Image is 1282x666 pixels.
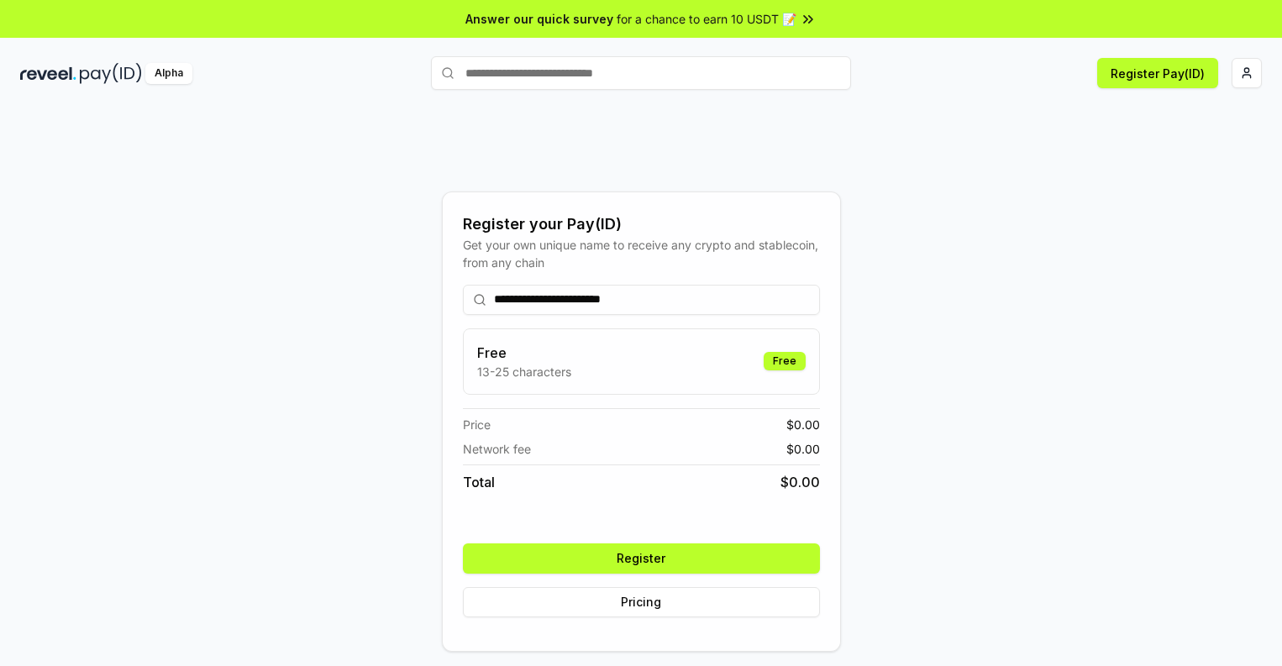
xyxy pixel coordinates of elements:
[463,472,495,492] span: Total
[477,343,571,363] h3: Free
[80,63,142,84] img: pay_id
[463,543,820,574] button: Register
[463,236,820,271] div: Get your own unique name to receive any crypto and stablecoin, from any chain
[786,416,820,433] span: $ 0.00
[145,63,192,84] div: Alpha
[463,212,820,236] div: Register your Pay(ID)
[463,440,531,458] span: Network fee
[786,440,820,458] span: $ 0.00
[780,472,820,492] span: $ 0.00
[20,63,76,84] img: reveel_dark
[1097,58,1218,88] button: Register Pay(ID)
[477,363,571,380] p: 13-25 characters
[465,10,613,28] span: Answer our quick survey
[764,352,806,370] div: Free
[463,587,820,617] button: Pricing
[463,416,491,433] span: Price
[617,10,796,28] span: for a chance to earn 10 USDT 📝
